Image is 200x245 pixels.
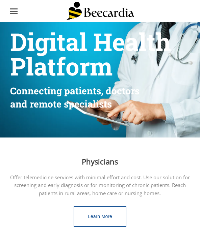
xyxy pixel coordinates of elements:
span: Platform [10,50,112,82]
a: Learn More [74,206,126,227]
span: Connecting patients, doctors [10,85,140,97]
span: Physicians [82,156,118,166]
span: and remote specialists [10,98,112,110]
img: Beecardia [66,2,134,20]
span: Offer telemedicine services with minimal effort and cost. Use our solution for screening and earl... [10,174,190,196]
span: Learn More [88,214,112,219]
span: Digital Health [10,26,171,58]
